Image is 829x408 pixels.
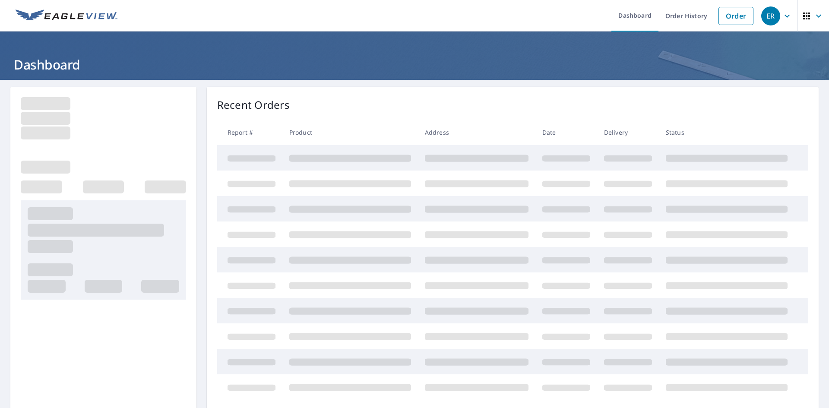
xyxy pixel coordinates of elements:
a: Order [718,7,753,25]
th: Date [535,120,597,145]
th: Status [659,120,794,145]
th: Report # [217,120,282,145]
img: EV Logo [16,9,117,22]
th: Delivery [597,120,659,145]
th: Product [282,120,418,145]
th: Address [418,120,535,145]
h1: Dashboard [10,56,819,73]
div: ER [761,6,780,25]
p: Recent Orders [217,97,290,113]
